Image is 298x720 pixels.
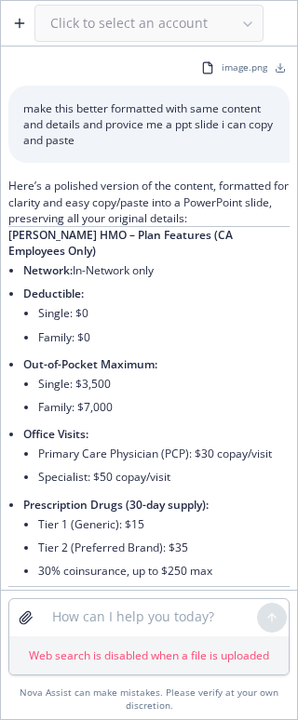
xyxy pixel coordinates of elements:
span: Prescription Drugs (30-day supply): [23,497,209,513]
p: Web search is disabled when a file is uploaded [17,647,281,663]
li: Family: $7,000 [38,395,290,419]
li: In-Network only [23,259,290,282]
span: Deductible: [23,286,84,301]
div: Nova Assist can make mistakes. Please verify at your own discretion. [8,687,290,712]
p: make this better formatted with same content and details and provice me a ppt slide i can copy an... [23,100,275,148]
li: Specialist: $50 copay/visit [38,465,290,488]
span: image.png [222,61,267,73]
button: image.png [197,58,290,78]
li: Tier 1 (Generic): $15 [38,513,290,536]
span: Why this works: [8,587,93,603]
p: Here’s a polished version of the content, formatted for clarity and easy copy/paste into a PowerP... [8,178,290,225]
li: Primary Care Physician (PCP): $30 copay/visit [38,442,290,465]
li: 30% coinsurance, up to $250 max [38,559,290,582]
li: Tier 2 (Preferred Brand): $35 [38,536,290,559]
span: Network: [23,262,73,278]
span: Out-of-Pocket Maximum: [23,356,157,372]
button: Create a new chat [5,8,34,38]
li: Single: $3,500 [38,372,290,395]
li: Single: $0 [38,301,290,325]
span: [PERSON_NAME] HMO – Plan Features (CA Employees Only) [8,227,233,259]
li: Family: $0 [38,326,290,349]
span: Office Visits: [23,426,88,442]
